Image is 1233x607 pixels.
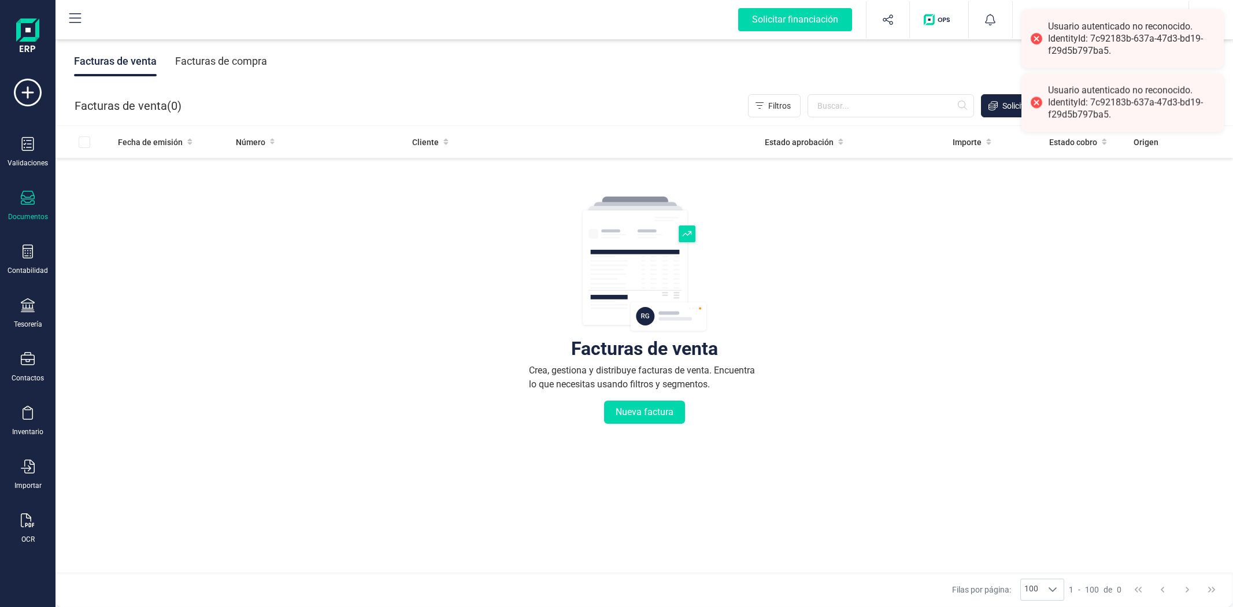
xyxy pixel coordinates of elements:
span: Filtros [768,100,791,112]
button: Solicitar financiación [981,94,1087,117]
img: Logo Finanedi [16,18,39,55]
img: img-empty-table.svg [581,195,708,334]
div: - [1069,584,1121,595]
span: Número [236,136,265,148]
div: Contactos [12,373,44,383]
button: LILINK PRIVATE DEBT SA[PERSON_NAME] [PERSON_NAME] [1027,1,1175,38]
span: 1 [1069,584,1073,595]
span: 100 [1021,579,1042,600]
span: Estado cobro [1049,136,1097,148]
span: 0 [171,98,177,114]
div: Facturas de venta ( ) [75,94,182,117]
div: Usuario autenticado no reconocido. IdentityId: 7c92183b-637a-47d3-bd19-f29d5b797ba5. [1048,21,1215,57]
div: Usuario autenticado no reconocido. IdentityId: 7c92183b-637a-47d3-bd19-f29d5b797ba5. [1048,84,1215,120]
div: Validaciones [8,158,48,168]
span: Estado aprobación [765,136,834,148]
div: Facturas de compra [175,46,267,76]
span: de [1104,584,1112,595]
div: Tesorería [14,320,42,329]
img: LI [1031,7,1057,32]
div: Solicitar financiación [738,8,852,31]
div: Inventario [12,427,43,436]
div: Filas por página: [952,579,1064,601]
div: Importar [14,481,42,490]
span: Cliente [412,136,439,148]
button: Logo de OPS [917,1,961,38]
div: Documentos [8,212,48,221]
div: Facturas de venta [571,343,718,354]
button: Last Page [1201,579,1223,601]
button: Nueva factura [604,401,685,424]
span: Importe [953,136,982,148]
span: Origen [1134,136,1158,148]
span: Solicitar financiación [1002,100,1077,112]
span: 0 [1117,584,1121,595]
div: Contabilidad [8,266,48,275]
button: Previous Page [1151,579,1173,601]
button: First Page [1127,579,1149,601]
span: 100 [1085,584,1099,595]
input: Buscar... [808,94,974,117]
span: Fecha de emisión [118,136,183,148]
div: Crea, gestiona y distribuye facturas de venta. Encuentra lo que necesitas usando filtros y segmen... [529,364,760,391]
div: OCR [21,535,35,544]
img: Logo de OPS [924,14,954,25]
button: Next Page [1176,579,1198,601]
div: Facturas de venta [74,46,157,76]
button: Solicitar financiación [724,1,866,38]
button: Filtros [748,94,801,117]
